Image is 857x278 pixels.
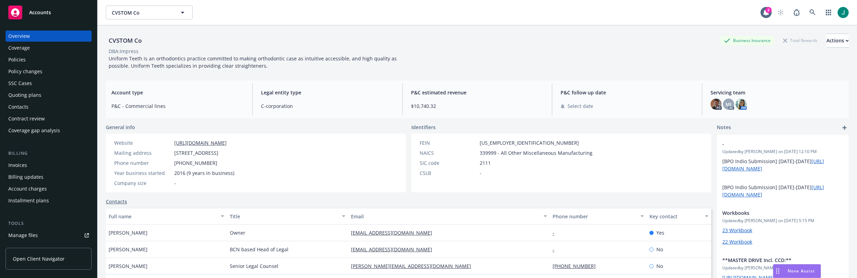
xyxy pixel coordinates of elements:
span: Updated by [PERSON_NAME] on [DATE] 12:10 PM [722,149,843,155]
img: photo [838,7,849,18]
span: Accounts [29,10,51,15]
span: Open Client Navigator [13,255,65,262]
div: Year business started [114,169,171,177]
a: Contacts [106,198,127,205]
div: Invoices [8,160,27,171]
p: [BPO Indio Submission] [DATE]-[DATE] [722,184,843,198]
button: Full name [106,208,227,225]
button: Title [227,208,348,225]
a: 22 Workbook [722,238,752,245]
div: Contract review [8,113,45,124]
button: Key contact [647,208,711,225]
a: Switch app [822,6,835,19]
div: 2 [765,7,772,13]
div: Actions [826,34,849,47]
button: Actions [826,34,849,48]
div: Contacts [8,101,28,112]
a: Coverage gap analysis [6,125,92,136]
a: Manage files [6,230,92,241]
a: Policy checking [6,242,92,253]
span: Servicing team [711,89,843,96]
a: [EMAIL_ADDRESS][DOMAIN_NAME] [351,229,438,236]
div: Drag to move [773,264,782,278]
button: CVSTOM Co [106,6,193,19]
a: Installment plans [6,195,92,206]
div: WorkbooksUpdatedby [PERSON_NAME] on [DATE] 5:15 PM23 Workbook22 Workbook [717,204,849,251]
a: SSC Cases [6,78,92,89]
a: Contract review [6,113,92,124]
span: Workbooks [722,209,825,217]
div: Quoting plans [8,90,41,101]
span: - [480,169,481,177]
a: - [553,229,560,236]
span: [PERSON_NAME] [109,246,148,253]
a: Accounts [6,3,92,22]
div: Overview [8,31,30,42]
span: Updated by [PERSON_NAME] on [DATE] 11:33 AM [722,265,843,271]
div: Title [230,213,338,220]
span: Uniform Teeth is an orthodontics practice committed to making orthodontic case as intuitive acces... [109,55,398,69]
a: Policy changes [6,66,92,77]
div: Policy checking [8,242,43,253]
a: Billing updates [6,171,92,183]
span: Updated by [PERSON_NAME] on [DATE] 5:15 PM [722,218,843,224]
button: Email [348,208,550,225]
a: 23 Workbook [722,227,752,234]
a: Invoices [6,160,92,171]
div: DBA: Impress [109,48,138,55]
span: P&C - Commercial lines [111,102,244,110]
a: Policies [6,54,92,65]
span: Notes [717,124,731,132]
div: Policy changes [8,66,42,77]
div: Company size [114,179,171,187]
span: No [656,262,663,270]
a: Report a Bug [790,6,804,19]
a: [EMAIL_ADDRESS][DOMAIN_NAME] [351,246,438,253]
a: Coverage [6,42,92,53]
div: Coverage [8,42,30,53]
div: CVSTOM Co [106,36,144,45]
span: Account type [111,89,244,96]
div: Phone number [553,213,636,220]
span: 2016 (9 years in business) [174,169,234,177]
div: Mailing address [114,149,171,157]
button: Nova Assist [773,264,821,278]
span: 339999 - All Other Miscellaneous Manufacturing [480,149,593,157]
span: General info [106,124,135,131]
div: NAICS [420,149,477,157]
a: [PHONE_NUMBER] [553,263,601,269]
div: Email [351,213,539,220]
a: Start snowing [774,6,788,19]
div: Billing updates [8,171,43,183]
span: - [174,179,176,187]
span: CVSTOM Co [112,9,172,16]
div: -Updatedby [PERSON_NAME] on [DATE] 12:10 PM[BPO Indio Submission] [DATE]-[DATE][URL][DOMAIN_NAME]... [717,135,849,204]
a: add [840,124,849,132]
div: Phone number [114,159,171,167]
div: Key contact [649,213,701,220]
div: SIC code [420,159,477,167]
a: [URL][DOMAIN_NAME] [174,140,227,146]
a: Contacts [6,101,92,112]
span: Identifiers [411,124,436,131]
div: Coverage gap analysis [8,125,60,136]
div: Manage files [8,230,38,241]
p: [BPO Indio Submission] [DATE]-[DATE] [722,158,843,172]
span: Legal entity type [261,89,394,96]
a: Overview [6,31,92,42]
span: [PHONE_NUMBER] [174,159,217,167]
span: C-corporation [261,102,394,110]
span: Yes [656,229,664,236]
span: Senior Legal Counsel [230,262,278,270]
button: Phone number [550,208,647,225]
span: MJ [725,101,731,108]
a: [PERSON_NAME][EMAIL_ADDRESS][DOMAIN_NAME] [351,263,477,269]
span: No [656,246,663,253]
div: Website [114,139,171,146]
span: P&C estimated revenue [411,89,544,96]
span: $10,740.32 [411,102,544,110]
a: Search [806,6,820,19]
div: Account charges [8,183,47,194]
div: Total Rewards [780,36,821,45]
span: [US_EMPLOYER_IDENTIFICATION_NUMBER] [480,139,579,146]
